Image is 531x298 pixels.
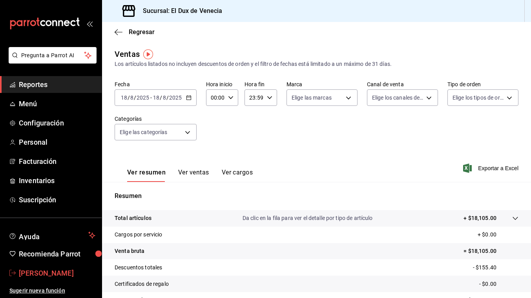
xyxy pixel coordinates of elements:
[115,48,140,60] div: Ventas
[478,231,518,239] p: + $0.00
[143,49,153,59] img: Tooltip marker
[115,263,162,272] p: Descuentos totales
[115,82,197,87] label: Fecha
[86,20,93,27] button: open_drawer_menu
[127,169,166,182] button: Ver resumen
[19,194,95,205] span: Suscripción
[115,231,162,239] p: Cargos por servicio
[115,247,144,255] p: Venta bruta
[150,94,152,101] span: -
[115,214,151,222] p: Total artículos
[9,47,97,64] button: Pregunta a Parrot AI
[134,94,136,101] span: /
[5,57,97,65] a: Pregunta a Parrot AI
[367,82,438,87] label: Canal de venta
[129,28,155,36] span: Regresar
[120,94,128,101] input: --
[19,98,95,109] span: Menú
[115,191,518,201] p: Resumen
[137,6,223,16] h3: Sucursal: El Dux de Venecia
[19,268,95,278] span: [PERSON_NAME]
[19,175,95,186] span: Inventarios
[115,280,169,288] p: Certificados de regalo
[206,82,239,87] label: Hora inicio
[115,60,518,68] div: Los artículos listados no incluyen descuentos de orden y el filtro de fechas está limitado a un m...
[19,249,95,259] span: Recomienda Parrot
[447,82,518,87] label: Tipo de orden
[160,94,162,101] span: /
[372,94,423,102] span: Elige los canales de venta
[463,214,496,222] p: + $18,105.00
[169,94,182,101] input: ----
[243,214,373,222] p: Da clic en la fila para ver el detalle por tipo de artículo
[19,118,95,128] span: Configuración
[292,94,332,102] span: Elige las marcas
[120,128,168,136] span: Elige las categorías
[115,116,197,122] label: Categorías
[128,94,130,101] span: /
[473,263,518,272] p: - $155.40
[453,94,504,102] span: Elige los tipos de orden
[479,280,518,288] p: - $0.00
[19,156,95,167] span: Facturación
[21,51,84,60] span: Pregunta a Parrot AI
[136,94,150,101] input: ----
[465,164,518,173] button: Exportar a Excel
[115,28,155,36] button: Regresar
[286,82,358,87] label: Marca
[463,247,518,255] p: = $18,105.00
[245,82,277,87] label: Hora fin
[178,169,209,182] button: Ver ventas
[19,137,95,147] span: Personal
[127,169,253,182] div: navigation tabs
[153,94,160,101] input: --
[130,94,134,101] input: --
[166,94,169,101] span: /
[162,94,166,101] input: --
[222,169,253,182] button: Ver cargos
[9,287,95,295] span: Sugerir nueva función
[19,79,95,90] span: Reportes
[19,231,85,240] span: Ayuda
